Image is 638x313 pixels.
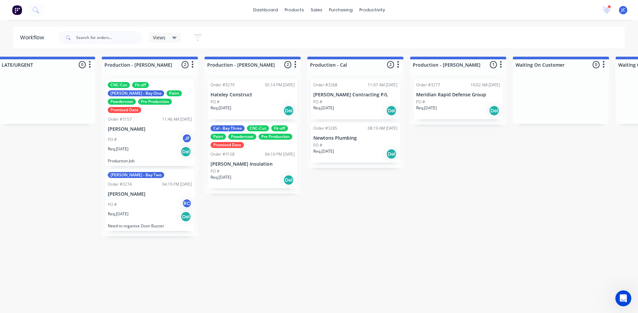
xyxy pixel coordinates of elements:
div: Del [489,105,500,116]
div: Del [181,146,191,157]
p: PO # [313,99,322,105]
div: Fit-off [271,125,288,131]
div: Cal - Bay ThreeCNC-CutFit-offPaintPowdercoatPre ProductionPromised DateOrder #315804:10 PM [DATE]... [208,123,297,188]
div: Del [283,175,294,185]
p: Req. [DATE] [211,105,231,111]
div: CNC-Cut [108,82,130,88]
div: Promised Date [108,107,141,113]
p: Newtons Plumbing [313,135,397,141]
div: Fit-off [132,82,149,88]
div: productivity [356,5,388,15]
div: 05:14 PM [DATE] [265,82,295,88]
div: CNC-CutFit-off[PERSON_NAME] - Bay OnePaintPowdercoatPre ProductionPromised DateOrder #315711:46 A... [105,79,195,166]
div: Order #3157 [108,116,132,122]
div: purchasing [326,5,356,15]
p: [PERSON_NAME] [108,126,192,132]
div: products [281,5,307,15]
div: Order #326811:07 AM [DATE][PERSON_NAME] Contracting P/LPO #Req.[DATE]Del [311,79,400,119]
div: Del [283,105,294,116]
div: Pre Production [138,99,172,105]
div: 10:02 AM [DATE] [470,82,500,88]
div: Powdercoat [108,99,136,105]
div: Del [386,149,397,159]
p: PO # [313,142,322,148]
div: Order #3277 [416,82,440,88]
div: Del [181,211,191,222]
div: [PERSON_NAME] - Bay TwoOrder #327404:10 PM [DATE][PERSON_NAME]PO #RCReq.[DATE]DelNeed to organise... [105,169,195,231]
p: [PERSON_NAME] [108,191,192,197]
div: CNC-Cut [247,125,269,131]
div: 11:46 AM [DATE] [162,116,192,122]
iframe: Intercom live chat [615,290,631,306]
div: Cal - Bay Three [211,125,245,131]
div: 04:10 PM [DATE] [162,181,192,187]
p: Need to organise Door Buzzer [108,223,192,228]
div: Order #328508:19 AM [DATE]Newtons PlumbingPO #Req.[DATE]Del [311,123,400,163]
div: Order #327905:14 PM [DATE]Hateley ConstructPO #Req.[DATE]Del [208,79,297,119]
p: Req. [DATE] [416,105,437,111]
p: Req. [DATE] [108,146,128,152]
div: Del [386,105,397,116]
div: Order #3279 [211,82,235,88]
p: PO # [108,202,117,208]
div: Workflow [20,34,47,42]
div: JF [182,133,192,143]
div: 11:07 AM [DATE] [368,82,397,88]
span: JC [621,7,625,13]
a: dashboard [250,5,281,15]
div: Order #3285 [313,125,337,131]
div: Paint [167,90,182,96]
div: [PERSON_NAME] - Bay Two [108,172,164,178]
div: Order #3274 [108,181,132,187]
div: [PERSON_NAME] - Bay One [108,90,164,96]
p: Hateley Construct [211,92,295,98]
p: Req. [DATE] [211,174,231,180]
p: Production Job [108,158,192,163]
div: RC [182,198,192,208]
p: PO # [211,99,220,105]
p: [PERSON_NAME] Insulation [211,161,295,167]
span: Views [153,34,166,41]
p: [PERSON_NAME] Contracting P/L [313,92,397,98]
div: 08:19 AM [DATE] [368,125,397,131]
div: Pre Production [259,134,292,140]
div: sales [307,5,326,15]
img: Factory [12,5,22,15]
p: Req. [DATE] [108,211,128,217]
div: Order #3158 [211,151,235,157]
div: Paint [211,134,226,140]
div: Order #327710:02 AM [DATE]Meridian Rapid Defense GroupPO #Req.[DATE]Del [413,79,503,119]
p: PO # [416,99,425,105]
input: Search for orders... [76,31,142,44]
p: PO # [108,137,117,143]
p: Req. [DATE] [313,148,334,154]
div: 04:10 PM [DATE] [265,151,295,157]
p: PO # [211,168,220,174]
div: Powdercoat [228,134,256,140]
p: Req. [DATE] [313,105,334,111]
p: Meridian Rapid Defense Group [416,92,500,98]
div: Order #3268 [313,82,337,88]
div: Promised Date [211,142,244,148]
